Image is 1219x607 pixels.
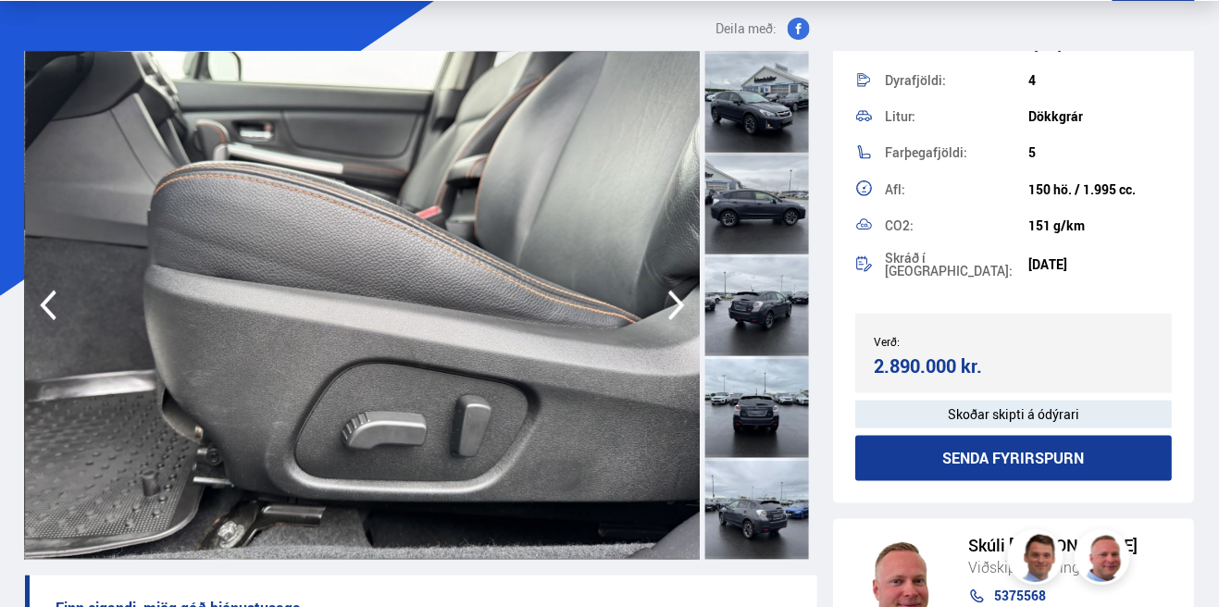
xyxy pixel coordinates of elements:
[885,74,1028,87] div: Dyrafjöldi:
[855,401,1172,428] div: Skoðar skipti á ódýrari
[968,555,1177,579] div: Viðskiptafræðingur
[885,110,1028,123] div: Litur:
[25,51,701,560] img: 3481390.jpeg
[1077,532,1133,588] img: siFngHWaQ9KaOqBr.png
[15,7,70,63] button: Open LiveChat chat widget
[885,183,1028,196] div: Afl:
[885,219,1028,232] div: CO2:
[885,252,1028,278] div: Skráð í [GEOGRAPHIC_DATA]:
[1028,257,1172,272] div: [DATE]
[1028,218,1172,233] div: 151 g/km
[1028,182,1172,197] div: 150 hö. / 1.995 cc.
[708,18,817,40] button: Deila með:
[885,146,1028,159] div: Farþegafjöldi:
[1028,73,1172,88] div: 4
[874,335,1014,348] div: Verð:
[715,18,777,40] span: Deila með:
[855,436,1172,481] button: Senda fyrirspurn
[968,589,1177,604] a: 5375568
[1028,145,1172,160] div: 5
[1028,37,1172,52] div: Fjórhjóladrif
[874,353,1008,378] div: 2.890.000 kr.
[1028,109,1172,124] div: Dökkgrár
[1011,532,1066,588] img: FbJEzSuNWCJXmdc-.webp
[968,536,1177,555] div: Skúli [PERSON_NAME]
